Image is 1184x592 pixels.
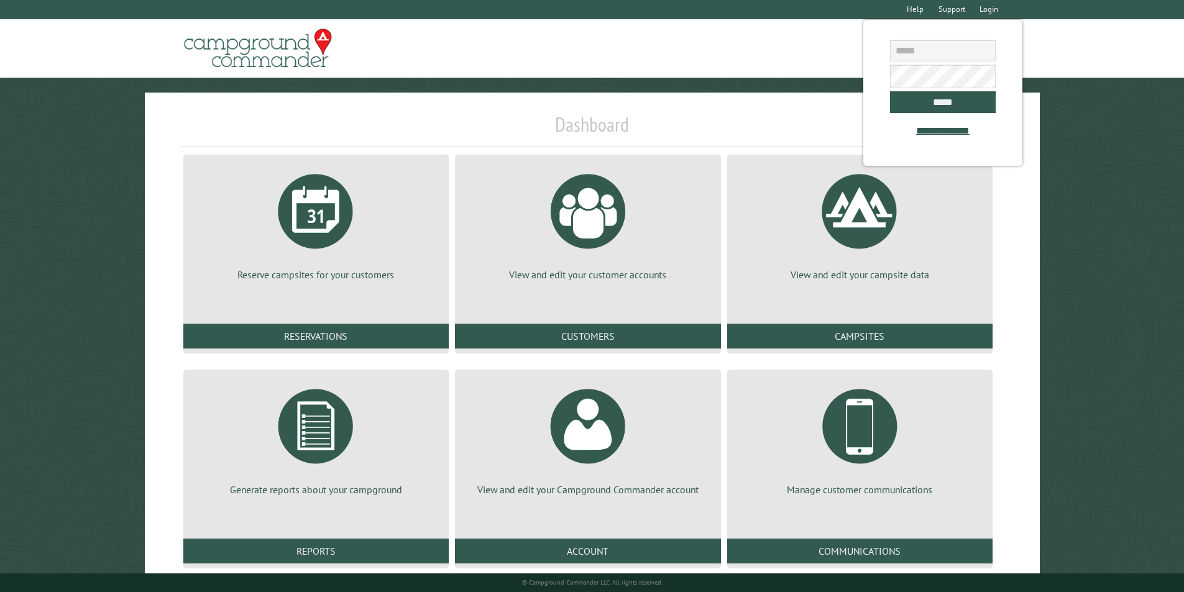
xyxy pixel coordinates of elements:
img: Campground Commander [180,24,336,73]
a: Reports [183,539,449,563]
a: Campsites [727,324,993,348]
a: Manage customer communications [742,380,978,496]
a: Account [455,539,720,563]
p: View and edit your campsite data [742,268,978,281]
h1: Dashboard [180,112,1004,147]
a: Reserve campsites for your customers [198,165,434,281]
a: Generate reports about your campground [198,380,434,496]
a: Customers [455,324,720,348]
p: Reserve campsites for your customers [198,268,434,281]
a: Reservations [183,324,449,348]
a: View and edit your customer accounts [470,165,705,281]
a: Communications [727,539,993,563]
p: Generate reports about your campground [198,483,434,496]
p: View and edit your Campground Commander account [470,483,705,496]
a: View and edit your campsite data [742,165,978,281]
small: © Campground Commander LLC. All rights reserved. [522,578,663,586]
p: View and edit your customer accounts [470,268,705,281]
p: Manage customer communications [742,483,978,496]
a: View and edit your Campground Commander account [470,380,705,496]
